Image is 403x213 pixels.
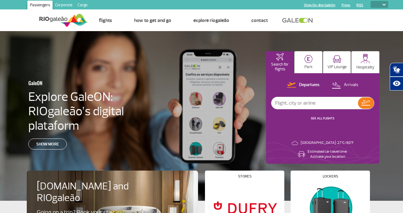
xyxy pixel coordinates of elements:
p: Arrivals [344,82,358,88]
a: Corporate [53,1,75,11]
a: Show more [28,139,67,150]
img: airplaneHomeActive.svg [276,53,284,61]
a: Flights [99,17,112,24]
p: Departures [299,82,320,88]
img: carParkingHome.svg [304,55,313,63]
div: Plugin de acessibilidade da Hand Talk. [390,63,403,90]
button: VIP Lounge [323,51,351,73]
img: hospitality.svg [360,54,370,63]
button: Abrir tradutor de língua de sinais. [390,63,403,77]
h4: Explore GaleON: RIOgaleão’s digital plataform [28,90,164,133]
p: Park [304,65,313,69]
p: [GEOGRAPHIC_DATA]: 27°C/80°F [301,140,354,145]
button: Park [294,51,322,73]
a: Contact [251,17,268,24]
a: Shop On-line GaleOn [304,3,335,7]
img: vipRoom.svg [333,55,341,63]
input: Flight, city or airline [271,97,358,109]
p: Search for flights [269,62,291,72]
button: Departures [285,81,321,89]
a: RQS [356,3,363,7]
button: Search for flights [266,51,294,73]
button: Abrir recursos assistivos. [390,77,403,90]
p: Estimated car travel time: Activate your location [308,149,347,159]
a: Passengers [27,1,53,11]
p: VIP Lounge [327,65,347,69]
h4: Stores [238,175,252,178]
a: Cargo [75,1,90,11]
p: Hospitality [356,65,374,70]
h4: [DOMAIN_NAME] and RIOgaleão [37,181,137,204]
a: Explore RIOgaleão [193,17,229,24]
button: SEE ALL FLIGHTS [309,116,336,121]
button: Hospitality [351,51,379,73]
h3: GaleON [28,76,133,90]
a: How to get and go [134,17,171,24]
a: Press [342,3,350,7]
h4: Lockers [323,175,338,178]
a: SEE ALL FLIGHTS [311,116,334,120]
button: Arrivals [330,81,360,89]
